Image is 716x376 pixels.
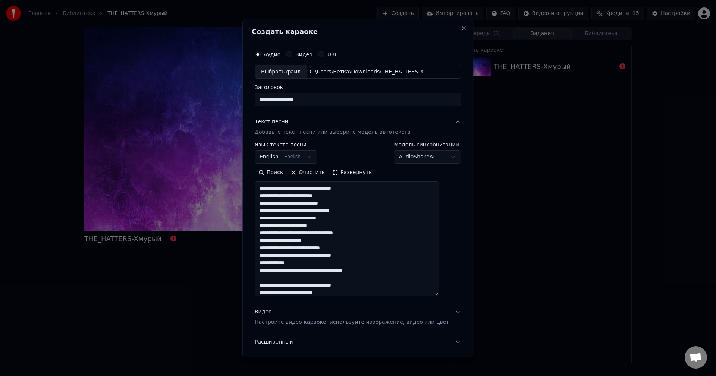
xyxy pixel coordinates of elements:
[255,308,449,326] div: Видео
[255,319,449,326] p: Настройте видео караоке: используйте изображение, видео или цвет
[255,118,288,126] div: Текст песни
[329,167,376,178] button: Развернуть
[255,167,287,178] button: Поиск
[295,51,313,57] label: Видео
[255,85,461,90] label: Заголовок
[327,51,338,57] label: URL
[394,142,461,147] label: Модель синхронизации
[255,142,317,147] label: Язык текста песни
[252,28,464,35] h2: Создать караоке
[255,302,461,332] button: ВидеоНастройте видео караоке: используйте изображение, видео или цвет
[255,112,461,142] button: Текст песниДобавьте текст песни или выберите модель автотекста
[264,51,280,57] label: Аудио
[255,332,461,352] button: Расширенный
[255,65,307,78] div: Выбрать файл
[287,167,329,178] button: Очистить
[307,68,433,75] div: C:\Users\Ветка\Downloads\THE_HATTERS-Хмурый.mp3
[255,129,411,136] p: Добавьте текст песни или выберите модель автотекста
[255,142,461,302] div: Текст песниДобавьте текст песни или выберите модель автотекста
